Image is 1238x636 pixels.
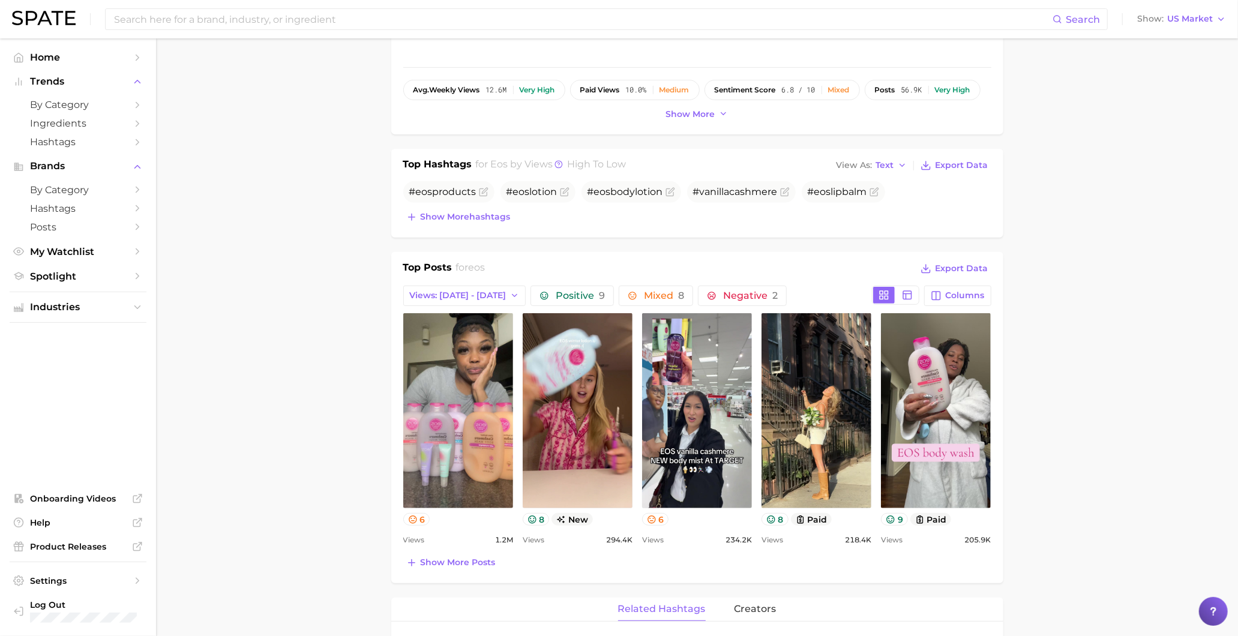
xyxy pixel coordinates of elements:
button: paid [791,513,832,526]
button: Trends [10,73,146,91]
abbr: average [413,85,430,94]
button: 8 [523,513,550,526]
span: by Category [30,184,126,196]
a: Ingredients [10,114,146,133]
button: paid [910,513,952,526]
a: by Category [10,95,146,114]
span: Brands [30,161,126,172]
a: by Category [10,181,146,199]
button: sentiment score6.8 / 10Mixed [705,80,860,100]
button: avg.weekly views12.6mVery high [403,80,565,100]
span: Help [30,517,126,528]
a: Hashtags [10,199,146,218]
span: weekly views [413,86,480,94]
span: Log Out [30,599,137,610]
span: US Market [1167,16,1213,22]
span: # lotion [506,186,557,197]
span: 1.2m [495,533,513,547]
span: eos [513,186,530,197]
span: 9 [599,290,605,301]
span: Views [642,533,664,547]
span: eos [416,186,433,197]
span: Views [403,533,425,547]
div: Mixed [828,86,850,94]
span: Home [30,52,126,63]
a: Posts [10,218,146,236]
span: Positive [556,291,605,301]
span: Hashtags [30,203,126,214]
span: by Category [30,99,126,110]
a: My Watchlist [10,242,146,261]
span: Negative [723,291,778,301]
button: Brands [10,157,146,175]
button: 6 [642,513,669,526]
span: Views [881,533,903,547]
span: My Watchlist [30,246,126,257]
span: eos [594,186,611,197]
span: related hashtags [618,604,706,614]
button: Flag as miscategorized or irrelevant [780,187,790,197]
button: Show more posts [403,554,499,571]
span: sentiment score [715,86,776,94]
button: 8 [762,513,789,526]
span: Onboarding Videos [30,493,126,504]
span: Hashtags [30,136,126,148]
h1: Top Posts [403,260,452,278]
div: Very high [520,86,555,94]
span: eos [468,262,485,273]
button: Flag as miscategorized or irrelevant [870,187,879,197]
span: Views [523,533,544,547]
span: eos [814,186,831,197]
span: Columns [946,290,985,301]
button: Flag as miscategorized or irrelevant [479,187,488,197]
a: Hashtags [10,133,146,151]
span: posts [875,86,895,94]
span: # lipbalm [808,186,867,197]
span: Spotlight [30,271,126,282]
button: Columns [924,286,991,306]
span: creators [735,604,777,614]
a: Product Releases [10,538,146,556]
span: # products [409,186,476,197]
h2: for by Views [475,157,626,174]
a: Log out. Currently logged in with e-mail lerae.matz@unilever.com. [10,596,146,626]
span: paid views [580,86,620,94]
button: 6 [403,513,430,526]
span: Mixed [644,291,684,301]
span: View As [837,162,873,169]
span: 294.4k [606,533,633,547]
button: paid views10.0%Medium [570,80,700,100]
span: Export Data [936,263,988,274]
span: Settings [30,575,126,586]
button: Export Data [918,157,991,174]
button: Show morehashtags [403,209,514,226]
a: Spotlight [10,267,146,286]
button: ShowUS Market [1134,11,1229,27]
span: Show more [666,109,715,119]
div: Medium [660,86,690,94]
h1: Top Hashtags [403,157,472,174]
span: Text [876,162,894,169]
a: Home [10,48,146,67]
h2: for [455,260,485,278]
span: Trends [30,76,126,87]
span: Views: [DATE] - [DATE] [410,290,506,301]
span: Show more posts [421,557,496,568]
span: 205.9k [964,533,991,547]
span: 10.0% [626,86,647,94]
button: Export Data [918,260,991,277]
span: Ingredients [30,118,126,129]
span: 6.8 / 10 [782,86,816,94]
span: 218.4k [845,533,871,547]
button: Views: [DATE] - [DATE] [403,286,526,306]
button: Flag as miscategorized or irrelevant [666,187,675,197]
span: Show [1137,16,1164,22]
span: Search [1066,14,1100,25]
span: 2 [772,290,778,301]
button: posts56.9kVery high [865,80,981,100]
span: #vanillacashmere [693,186,778,197]
span: 8 [678,290,684,301]
a: Help [10,514,146,532]
span: Show more hashtags [421,212,511,222]
span: 12.6m [486,86,507,94]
